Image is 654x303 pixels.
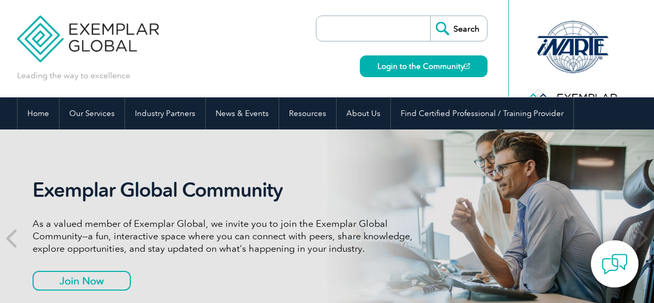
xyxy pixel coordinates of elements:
[337,97,390,129] a: About Us
[125,97,205,129] a: Industry Partners
[33,271,131,291] a: Join Now
[59,97,125,129] a: Our Services
[391,97,573,129] a: Find Certified Professional / Training Provider
[602,251,628,277] img: contact-chat.png
[279,97,336,129] a: Resources
[464,63,470,69] img: open_square.png
[17,70,130,81] p: Leading the way to excellence
[33,178,420,202] h2: Exemplar Global Community
[430,16,487,41] input: Search
[18,97,59,129] a: Home
[33,218,420,255] p: As a valued member of Exemplar Global, we invite you to join the Exemplar Global Community—a fun,...
[206,97,279,129] a: News & Events
[360,55,488,77] a: Login to the Community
